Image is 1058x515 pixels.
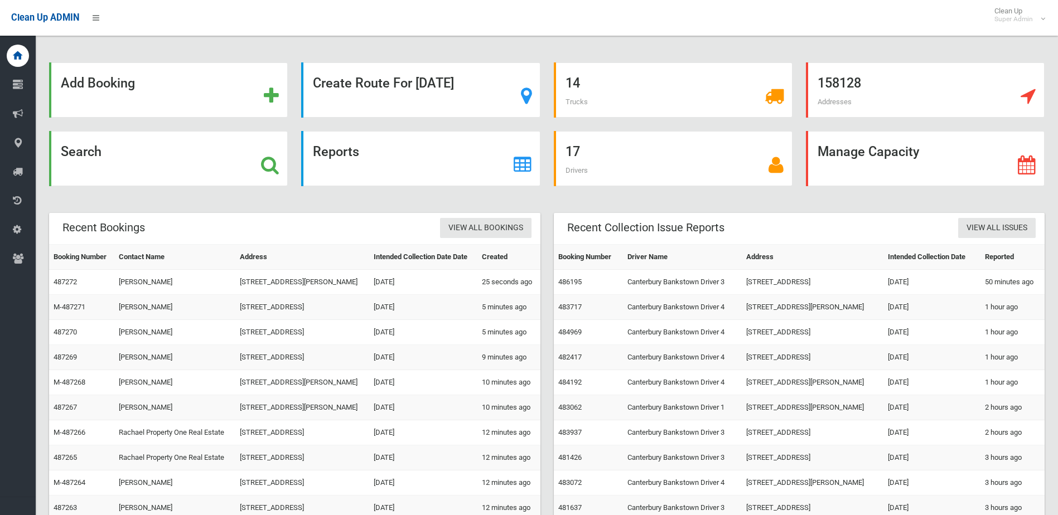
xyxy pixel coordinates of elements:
[742,445,883,470] td: [STREET_ADDRESS]
[54,353,77,361] a: 487269
[301,131,540,186] a: Reports
[883,270,980,295] td: [DATE]
[54,378,85,386] a: M-487268
[558,353,582,361] a: 482417
[235,270,369,295] td: [STREET_ADDRESS][PERSON_NAME]
[477,470,540,495] td: 12 minutes ago
[235,395,369,420] td: [STREET_ADDRESS][PERSON_NAME]
[623,345,742,370] td: Canterbury Bankstown Driver 4
[369,295,477,320] td: [DATE]
[369,470,477,495] td: [DATE]
[623,420,742,445] td: Canterbury Bankstown Driver 3
[477,245,540,270] th: Created
[883,445,980,470] td: [DATE]
[49,217,158,239] header: Recent Bookings
[554,131,793,186] a: 17 Drivers
[369,395,477,420] td: [DATE]
[818,75,861,91] strong: 158128
[477,370,540,395] td: 10 minutes ago
[623,395,742,420] td: Canterbury Bankstown Driver 1
[235,295,369,320] td: [STREET_ADDRESS]
[742,320,883,345] td: [STREET_ADDRESS]
[558,403,582,411] a: 483062
[558,478,582,487] a: 483072
[54,328,77,336] a: 487270
[301,62,540,118] a: Create Route For [DATE]
[883,295,980,320] td: [DATE]
[623,470,742,495] td: Canterbury Bankstown Driver 4
[806,131,1045,186] a: Manage Capacity
[558,503,582,512] a: 481637
[994,15,1033,23] small: Super Admin
[623,320,742,345] td: Canterbury Bankstown Driver 4
[980,245,1045,270] th: Reported
[235,345,369,370] td: [STREET_ADDRESS]
[623,270,742,295] td: Canterbury Bankstown Driver 3
[49,245,114,270] th: Booking Number
[623,370,742,395] td: Canterbury Bankstown Driver 4
[369,420,477,445] td: [DATE]
[61,144,102,159] strong: Search
[883,345,980,370] td: [DATE]
[114,445,235,470] td: Rachael Property One Real Estate
[114,470,235,495] td: [PERSON_NAME]
[980,420,1045,445] td: 2 hours ago
[742,245,883,270] th: Address
[477,445,540,470] td: 12 minutes ago
[980,445,1045,470] td: 3 hours ago
[818,98,852,106] span: Addresses
[742,270,883,295] td: [STREET_ADDRESS]
[980,470,1045,495] td: 3 hours ago
[477,320,540,345] td: 5 minutes ago
[54,503,77,512] a: 487263
[235,445,369,470] td: [STREET_ADDRESS]
[369,345,477,370] td: [DATE]
[54,278,77,286] a: 487272
[54,303,85,311] a: M-487271
[54,453,77,461] a: 487265
[566,98,588,106] span: Trucks
[806,62,1045,118] a: 158128 Addresses
[980,395,1045,420] td: 2 hours ago
[742,470,883,495] td: [STREET_ADDRESS][PERSON_NAME]
[369,270,477,295] td: [DATE]
[980,345,1045,370] td: 1 hour ago
[980,370,1045,395] td: 1 hour ago
[883,420,980,445] td: [DATE]
[114,420,235,445] td: Rachael Property One Real Estate
[554,62,793,118] a: 14 Trucks
[558,378,582,386] a: 484192
[54,403,77,411] a: 487267
[114,345,235,370] td: [PERSON_NAME]
[235,420,369,445] td: [STREET_ADDRESS]
[477,420,540,445] td: 12 minutes ago
[49,131,288,186] a: Search
[980,270,1045,295] td: 50 minutes ago
[313,75,454,91] strong: Create Route For [DATE]
[235,245,369,270] th: Address
[554,217,738,239] header: Recent Collection Issue Reports
[623,295,742,320] td: Canterbury Bankstown Driver 4
[742,395,883,420] td: [STREET_ADDRESS][PERSON_NAME]
[554,245,623,270] th: Booking Number
[114,395,235,420] td: [PERSON_NAME]
[61,75,135,91] strong: Add Booking
[623,245,742,270] th: Driver Name
[114,270,235,295] td: [PERSON_NAME]
[980,295,1045,320] td: 1 hour ago
[11,12,79,23] span: Clean Up ADMIN
[883,470,980,495] td: [DATE]
[558,428,582,436] a: 483937
[54,428,85,436] a: M-487266
[818,144,919,159] strong: Manage Capacity
[235,370,369,395] td: [STREET_ADDRESS][PERSON_NAME]
[313,144,359,159] strong: Reports
[980,320,1045,345] td: 1 hour ago
[369,370,477,395] td: [DATE]
[114,370,235,395] td: [PERSON_NAME]
[114,295,235,320] td: [PERSON_NAME]
[440,218,532,239] a: View All Bookings
[114,320,235,345] td: [PERSON_NAME]
[883,370,980,395] td: [DATE]
[883,245,980,270] th: Intended Collection Date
